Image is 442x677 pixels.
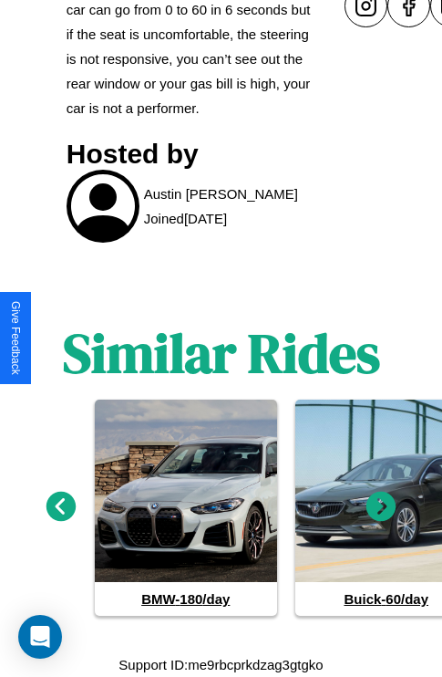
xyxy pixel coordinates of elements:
[9,301,22,375] div: Give Feedback
[63,316,380,391] h1: Similar Rides
[95,400,277,616] a: BMW-180/day
[144,182,298,206] p: Austin [PERSON_NAME]
[67,139,317,170] h3: Hosted by
[118,652,323,677] p: Support ID: me9rbcprkdzag3gtgko
[144,206,227,231] p: Joined [DATE]
[95,582,277,616] h4: BMW - 180 /day
[18,615,62,659] div: Open Intercom Messenger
